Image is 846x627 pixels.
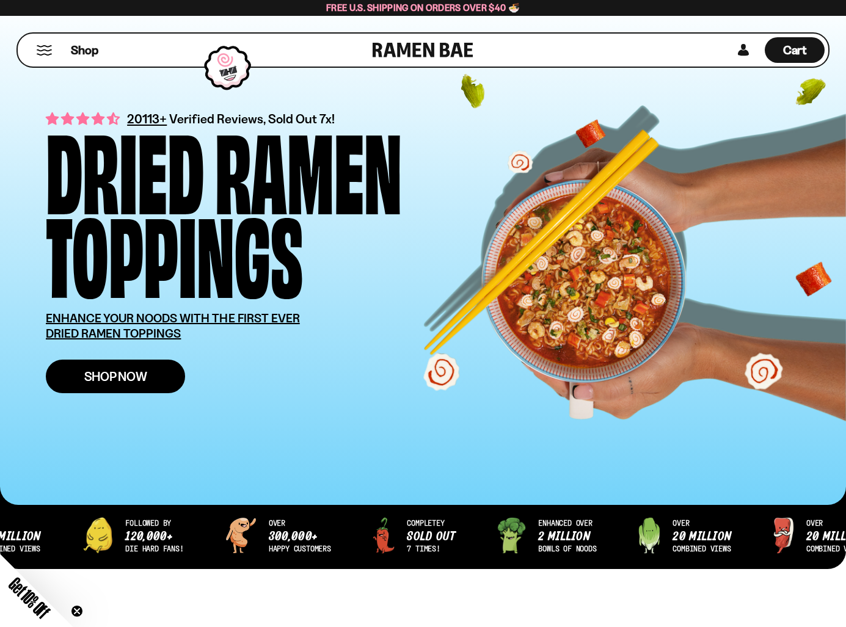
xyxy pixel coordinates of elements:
span: Shop Now [84,370,147,383]
div: Ramen [215,125,402,209]
u: ENHANCE YOUR NOODS WITH THE FIRST EVER DRIED RAMEN TOPPINGS [46,311,300,341]
span: Get 10% Off [5,574,53,622]
span: Cart [783,43,807,57]
button: Mobile Menu Trigger [36,45,53,56]
a: Shop [71,37,98,63]
button: Close teaser [71,605,83,617]
a: Cart [765,34,825,67]
span: Shop [71,42,98,59]
a: Shop Now [46,360,185,393]
div: Toppings [46,209,303,292]
div: Dried [46,125,204,209]
span: Free U.S. Shipping on Orders over $40 🍜 [326,2,520,13]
